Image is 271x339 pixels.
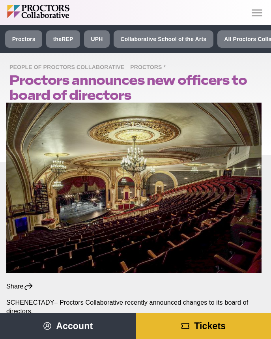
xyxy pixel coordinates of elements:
[9,63,129,73] span: People of Proctors Collaborative
[6,282,34,291] div: Share
[46,30,80,48] a: theREP
[9,64,129,70] a: People of Proctors Collaborative
[9,73,262,103] h1: Proctors announces new officers to board of directors
[84,30,110,48] a: UPH
[5,30,42,48] a: Proctors
[130,63,170,73] span: Proctors *
[114,30,213,48] a: Collaborative School of the Arts
[130,64,170,70] a: Proctors *
[194,321,226,331] span: Tickets
[6,298,262,316] p: SCHENECTADY– Proctors Collaborative recently announced changes to its board of directors.
[7,5,108,18] img: Proctors logo
[56,321,93,331] span: Account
